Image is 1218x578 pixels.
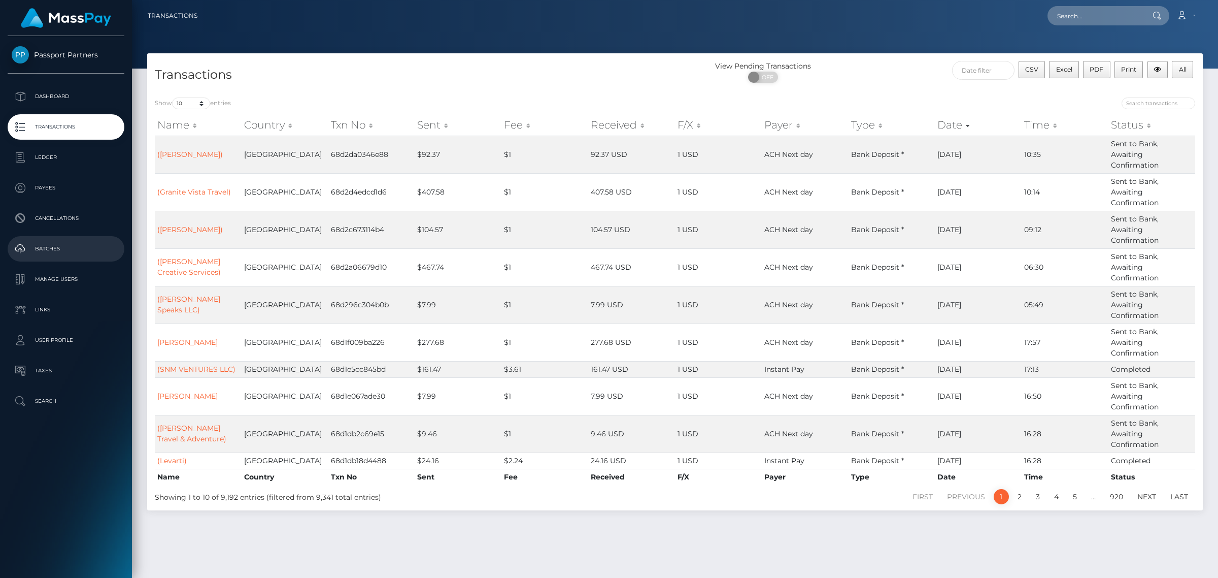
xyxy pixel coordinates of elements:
[1108,361,1195,377] td: Completed
[8,175,124,201] a: Payees
[328,211,415,248] td: 68d2c673114b4
[849,211,935,248] td: Bank Deposit *
[328,324,415,361] td: 68d1f009ba226
[1104,489,1129,504] a: 920
[501,469,588,485] th: Fee
[501,173,588,211] td: $1
[155,488,580,503] div: Showing 1 to 10 of 9,192 entries (filtered from 9,341 total entries)
[1025,66,1038,73] span: CSV
[415,377,501,415] td: $7.99
[12,46,29,63] img: Passport Partners
[1121,66,1136,73] span: Print
[12,180,120,196] p: Payees
[764,187,813,197] span: ACH Next day
[8,145,124,170] a: Ledger
[675,453,762,469] td: 1 USD
[849,136,935,173] td: Bank Deposit *
[1108,377,1195,415] td: Sent to Bank, Awaiting Confirmation
[415,415,501,453] td: $9.46
[8,206,124,231] a: Cancellations
[935,115,1022,135] th: Date: activate to sort column ascending
[849,286,935,324] td: Bank Deposit *
[1172,61,1193,78] button: All
[764,365,804,374] span: Instant Pay
[1108,173,1195,211] td: Sent to Bank, Awaiting Confirmation
[764,150,813,159] span: ACH Next day
[155,115,242,135] th: Name: activate to sort column ascending
[12,89,120,104] p: Dashboard
[157,392,218,401] a: [PERSON_NAME]
[935,286,1022,324] td: [DATE]
[12,272,120,287] p: Manage Users
[12,241,120,256] p: Batches
[157,150,223,159] a: ([PERSON_NAME])
[155,66,667,84] h4: Transactions
[415,115,501,135] th: Sent: activate to sort column ascending
[501,453,588,469] td: $2.24
[1022,173,1108,211] td: 10:14
[415,173,501,211] td: $407.58
[415,361,501,377] td: $161.47
[675,286,762,324] td: 1 USD
[242,469,328,485] th: Country
[675,324,762,361] td: 1 USD
[12,119,120,135] p: Transactions
[764,338,813,347] span: ACH Next day
[8,267,124,292] a: Manage Users
[157,187,231,197] a: (Granite Vista Travel)
[242,286,328,324] td: [GEOGRAPHIC_DATA]
[501,248,588,286] td: $1
[1067,489,1082,504] a: 5
[1108,136,1195,173] td: Sent to Bank, Awaiting Confirmation
[328,248,415,286] td: 68d2a06679d10
[1083,61,1110,78] button: PDF
[588,415,675,453] td: 9.46 USD
[1179,66,1187,73] span: All
[155,469,242,485] th: Name
[242,415,328,453] td: [GEOGRAPHIC_DATA]
[1108,469,1195,485] th: Status
[1108,286,1195,324] td: Sent to Bank, Awaiting Confirmation
[8,358,124,383] a: Taxes
[935,469,1022,485] th: Date
[1022,286,1108,324] td: 05:49
[935,136,1022,173] td: [DATE]
[849,115,935,135] th: Type: activate to sort column ascending
[155,98,231,109] label: Show entries
[8,236,124,262] a: Batches
[762,115,849,135] th: Payer: activate to sort column ascending
[1108,324,1195,361] td: Sent to Bank, Awaiting Confirmation
[501,211,588,248] td: $1
[1019,61,1045,78] button: CSV
[1022,136,1108,173] td: 10:35
[762,469,849,485] th: Payer
[8,84,124,109] a: Dashboard
[935,324,1022,361] td: [DATE]
[501,286,588,324] td: $1
[242,377,328,415] td: [GEOGRAPHIC_DATA]
[675,136,762,173] td: 1 USD
[21,8,111,28] img: MassPay Logo
[8,389,124,414] a: Search
[849,173,935,211] td: Bank Deposit *
[1049,61,1079,78] button: Excel
[588,286,675,324] td: 7.99 USD
[242,248,328,286] td: [GEOGRAPHIC_DATA]
[675,248,762,286] td: 1 USD
[242,324,328,361] td: [GEOGRAPHIC_DATA]
[415,136,501,173] td: $92.37
[1022,453,1108,469] td: 16:28
[588,324,675,361] td: 277.68 USD
[935,248,1022,286] td: [DATE]
[1047,6,1143,25] input: Search...
[8,50,124,59] span: Passport Partners
[148,5,197,26] a: Transactions
[764,456,804,465] span: Instant Pay
[588,453,675,469] td: 24.16 USD
[588,248,675,286] td: 467.74 USD
[1090,66,1103,73] span: PDF
[675,469,762,485] th: F/X
[415,469,501,485] th: Sent
[588,136,675,173] td: 92.37 USD
[849,324,935,361] td: Bank Deposit *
